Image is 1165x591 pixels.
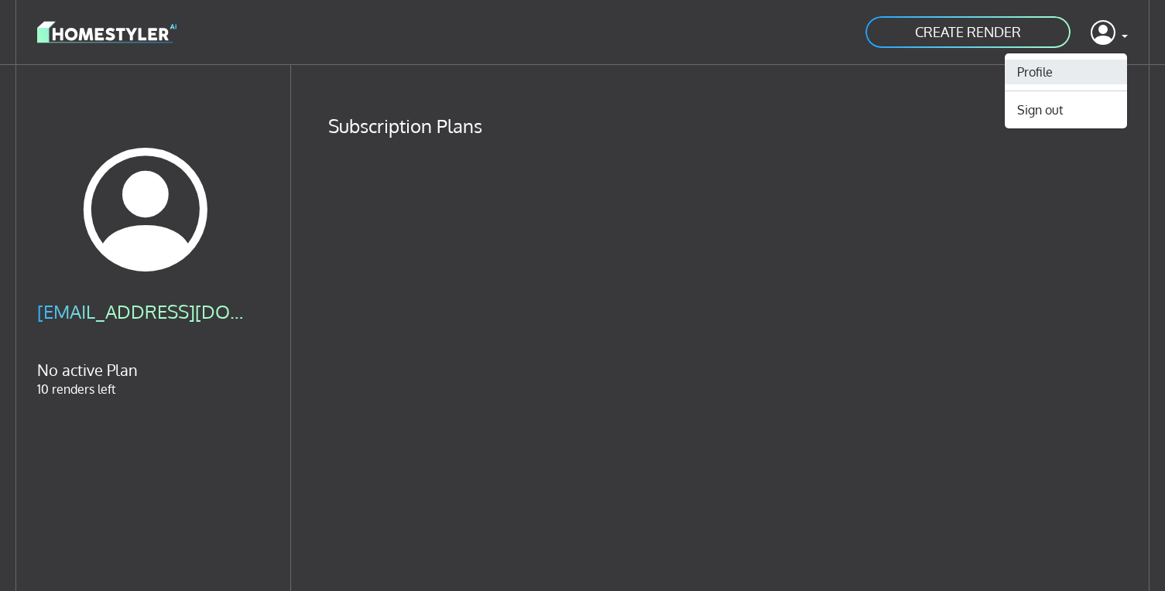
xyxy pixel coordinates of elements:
a: CREATE RENDER [864,15,1072,50]
button: Sign out [1005,97,1127,122]
a: Profile [1005,60,1127,84]
img: logo-3de290ba35641baa71223ecac5eacb59cb85b4c7fdf211dc9aaecaaee71ea2f8.svg [37,19,176,46]
h4: [EMAIL_ADDRESS][DOMAIN_NAME] [37,300,253,323]
h5: No active Plan [37,360,253,380]
h4: Subscription Plans [328,114,1128,138]
div: 10 renders left [37,300,253,398]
